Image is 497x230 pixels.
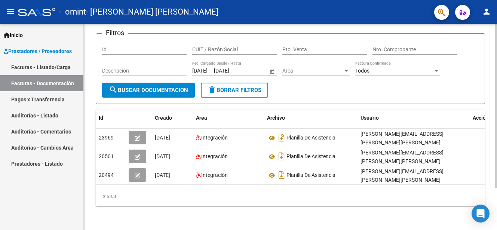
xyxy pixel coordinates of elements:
[201,153,228,159] span: Integración
[99,172,114,178] span: 20494
[361,150,444,181] span: [PERSON_NAME][EMAIL_ADDRESS][PERSON_NAME][PERSON_NAME][DOMAIN_NAME] - [PERSON_NAME] [PERSON_NAME]
[267,115,285,121] span: Archivo
[4,31,23,39] span: Inicio
[96,110,126,126] datatable-header-cell: Id
[96,187,485,206] div: 3 total
[214,68,251,74] input: Fecha fin
[155,135,170,141] span: [DATE]
[473,115,489,121] span: Acción
[201,172,228,178] span: Integración
[209,68,212,74] span: –
[6,7,15,16] mat-icon: menu
[268,67,276,75] button: Open calendar
[361,115,379,121] span: Usuario
[277,169,286,181] i: Descargar documento
[59,4,86,20] span: - omint
[102,83,195,98] button: Buscar Documentacion
[208,85,217,94] mat-icon: delete
[155,172,170,178] span: [DATE]
[201,83,268,98] button: Borrar Filtros
[196,115,207,121] span: Area
[201,135,228,141] span: Integración
[472,205,490,223] div: Open Intercom Messenger
[277,132,286,144] i: Descargar documento
[155,153,170,159] span: [DATE]
[99,115,103,121] span: Id
[152,110,193,126] datatable-header-cell: Creado
[361,131,444,162] span: [PERSON_NAME][EMAIL_ADDRESS][PERSON_NAME][PERSON_NAME][DOMAIN_NAME] - [PERSON_NAME] [PERSON_NAME]
[358,110,470,126] datatable-header-cell: Usuario
[4,47,72,55] span: Prestadores / Proveedores
[282,68,343,74] span: Área
[99,135,114,141] span: 23969
[86,4,218,20] span: - [PERSON_NAME] [PERSON_NAME]
[277,150,286,162] i: Descargar documento
[208,87,261,93] span: Borrar Filtros
[192,68,208,74] input: Fecha inicio
[109,87,188,93] span: Buscar Documentacion
[286,172,335,178] span: Planilla De Asistencia
[264,110,358,126] datatable-header-cell: Archivo
[286,154,335,160] span: Planilla De Asistencia
[286,135,335,141] span: Planilla De Asistencia
[355,68,369,74] span: Todos
[193,110,264,126] datatable-header-cell: Area
[99,153,114,159] span: 20501
[102,28,128,38] h3: Filtros
[482,7,491,16] mat-icon: person
[361,168,444,200] span: [PERSON_NAME][EMAIL_ADDRESS][PERSON_NAME][PERSON_NAME][DOMAIN_NAME] - [PERSON_NAME] [PERSON_NAME]
[109,85,118,94] mat-icon: search
[155,115,172,121] span: Creado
